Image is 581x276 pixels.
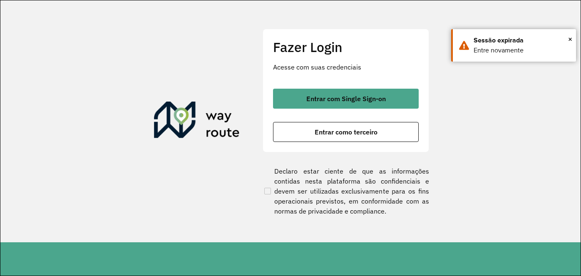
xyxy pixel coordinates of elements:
[474,45,570,55] div: Entre novamente
[273,122,419,142] button: button
[273,62,419,72] p: Acesse com suas credenciais
[273,89,419,109] button: button
[568,33,572,45] button: Close
[306,95,386,102] span: Entrar com Single Sign-on
[273,39,419,55] h2: Fazer Login
[154,102,240,142] img: Roteirizador AmbevTech
[568,33,572,45] span: ×
[263,166,429,216] label: Declaro estar ciente de que as informações contidas nesta plataforma são confidenciais e devem se...
[474,35,570,45] div: Sessão expirada
[315,129,377,135] span: Entrar como terceiro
